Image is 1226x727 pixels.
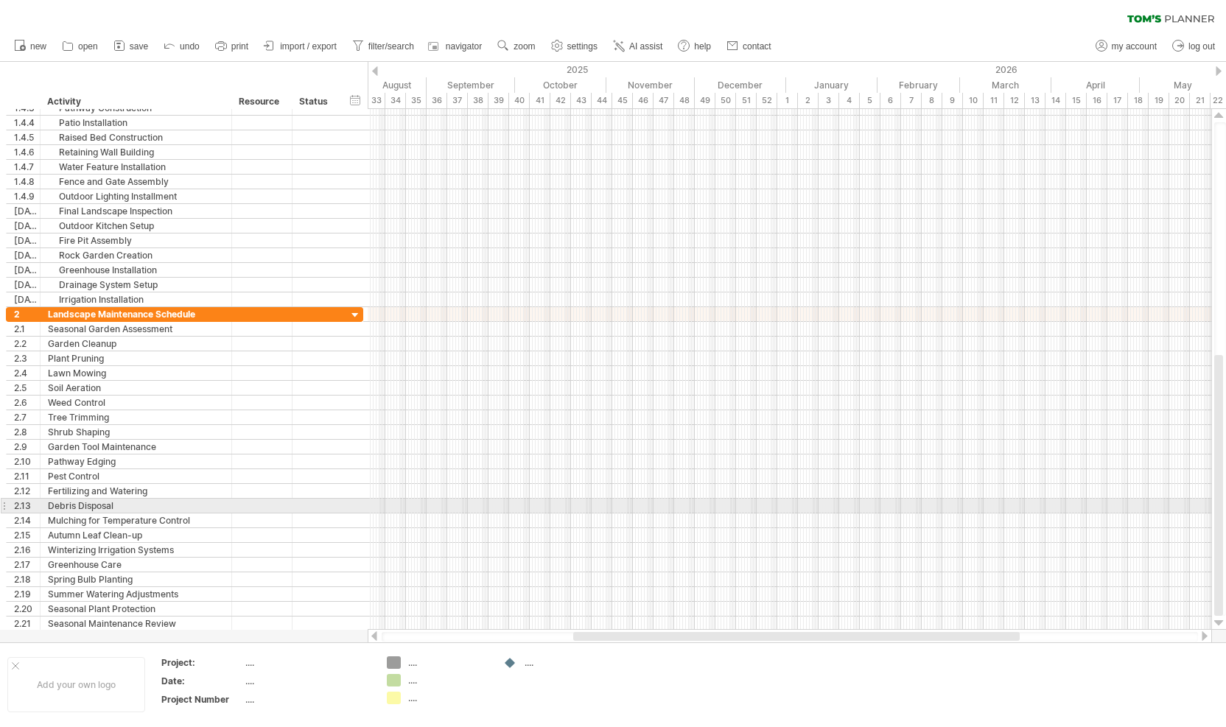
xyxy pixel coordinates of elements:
[606,77,695,93] div: November 2025
[245,675,369,687] div: ....
[654,93,674,108] div: 47
[110,37,153,56] a: save
[674,93,695,108] div: 48
[14,233,40,247] div: [DATE]
[1128,93,1149,108] div: 18
[14,381,40,395] div: 2.5
[592,93,612,108] div: 44
[633,93,654,108] div: 46
[14,175,40,189] div: 1.4.8
[14,454,40,468] div: 2.10
[14,337,40,351] div: 2.2
[567,41,598,52] span: settings
[942,93,963,108] div: 9
[48,204,224,218] div: Final Landscape Inspection
[14,410,40,424] div: 2.7
[14,204,40,218] div: [DATE]
[30,41,46,52] span: new
[715,93,736,108] div: 50
[14,396,40,410] div: 2.6
[14,322,40,336] div: 2.1
[960,77,1051,93] div: March 2026
[1107,93,1128,108] div: 17
[14,116,40,130] div: 1.4.4
[48,366,224,380] div: Lawn Mowing
[515,77,606,93] div: October 2025
[48,425,224,439] div: Shrub Shaping
[14,558,40,572] div: 2.17
[48,396,224,410] div: Weed Control
[571,93,592,108] div: 43
[408,674,488,686] div: ....
[14,189,40,203] div: 1.4.9
[48,572,224,586] div: Spring Bulb Planting
[245,656,369,669] div: ....
[14,292,40,306] div: [DATE]
[48,248,224,262] div: Rock Garden Creation
[14,351,40,365] div: 2.3
[629,41,662,52] span: AI assist
[757,93,777,108] div: 52
[14,528,40,542] div: 2.15
[299,94,332,109] div: Status
[48,543,224,557] div: Winterizing Irrigation Systems
[211,37,253,56] a: print
[880,93,901,108] div: 6
[612,93,633,108] div: 45
[674,37,715,56] a: help
[48,116,224,130] div: Patio Installation
[14,513,40,527] div: 2.14
[860,93,880,108] div: 5
[48,175,224,189] div: Fence and Gate Assembly
[922,93,942,108] div: 8
[14,469,40,483] div: 2.11
[48,263,224,277] div: Greenhouse Installation
[14,587,40,601] div: 2.19
[488,93,509,108] div: 39
[1149,93,1169,108] div: 19
[48,219,224,233] div: Outdoor Kitchen Setup
[14,366,40,380] div: 2.4
[14,278,40,292] div: [DATE]
[514,41,535,52] span: zoom
[47,94,223,109] div: Activity
[48,484,224,498] div: Fertilizing and Watering
[48,381,224,395] div: Soil Aeration
[48,513,224,527] div: Mulching for Temperature Control
[48,528,224,542] div: Autumn Leaf Clean-up
[1190,93,1211,108] div: 21
[7,657,145,712] div: Add your own logo
[408,656,488,669] div: ....
[58,37,102,56] a: open
[160,37,204,56] a: undo
[161,656,242,669] div: Project:
[14,617,40,631] div: 2.21
[736,93,757,108] div: 51
[385,93,406,108] div: 34
[695,93,715,108] div: 49
[368,41,414,52] span: filter/search
[10,37,51,56] a: new
[1188,41,1215,52] span: log out
[468,93,488,108] div: 38
[1092,37,1161,56] a: my account
[984,93,1004,108] div: 11
[348,37,418,56] a: filter/search
[509,93,530,108] div: 40
[14,219,40,233] div: [DATE]
[48,307,224,321] div: Landscape Maintenance Schedule
[1045,93,1066,108] div: 14
[14,263,40,277] div: [DATE]
[48,233,224,247] div: Fire Pit Assembly
[14,543,40,557] div: 2.16
[48,469,224,483] div: Pest Control
[335,77,427,93] div: August 2025
[446,41,482,52] span: navigator
[365,93,385,108] div: 33
[48,278,224,292] div: Drainage System Setup
[963,93,984,108] div: 10
[426,37,486,56] a: navigator
[723,37,776,56] a: contact
[1025,93,1045,108] div: 13
[161,693,242,706] div: Project Number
